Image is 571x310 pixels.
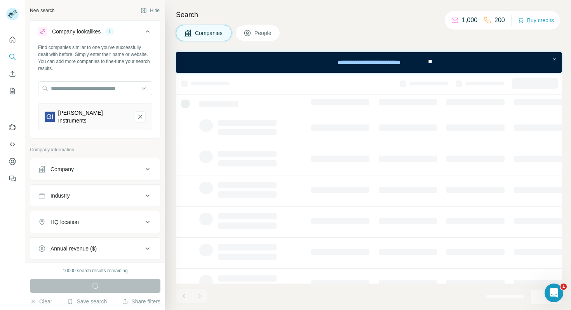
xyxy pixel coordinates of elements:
button: Dashboard [6,154,19,168]
div: Company [50,165,74,173]
button: Save search [67,298,107,305]
button: Enrich CSV [6,67,19,81]
button: Company lookalikes1 [30,22,160,44]
p: Company information [30,146,160,153]
div: Industry [50,192,70,200]
h4: Search [176,9,562,20]
button: Use Surfe API [6,137,19,151]
p: 1,000 [462,16,477,25]
img: Gantner Instruments-logo [45,112,55,122]
p: 200 [494,16,505,25]
button: Buy credits [518,15,554,26]
div: Company lookalikes [52,28,101,35]
button: My lists [6,84,19,98]
span: People [254,29,272,37]
button: Industry [30,186,160,205]
button: Company [30,160,160,179]
button: Annual revenue ($) [30,239,160,258]
div: [PERSON_NAME] Instruments [58,109,129,124]
button: Search [6,50,19,64]
div: HQ location [50,218,79,226]
button: Share filters [122,298,160,305]
button: Hide [135,5,165,16]
button: Use Surfe on LinkedIn [6,120,19,134]
button: Clear [30,298,52,305]
button: Quick start [6,33,19,47]
button: Feedback [6,172,19,186]
span: 1 [561,284,567,290]
span: Companies [195,29,223,37]
div: 1 [105,28,114,35]
div: Find companies similar to one you've successfully dealt with before. Simply enter their name or w... [38,44,152,72]
iframe: Banner [176,52,562,73]
div: New search [30,7,54,14]
button: Gantner Instruments-remove-button [135,111,146,122]
button: HQ location [30,213,160,231]
div: Annual revenue ($) [50,245,97,252]
iframe: Intercom live chat [545,284,563,302]
div: 10000 search results remaining [63,267,127,274]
